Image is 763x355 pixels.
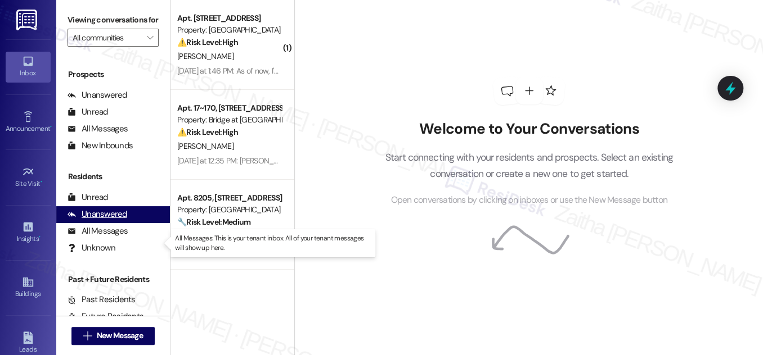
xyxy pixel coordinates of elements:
[68,225,128,237] div: All Messages
[368,149,690,181] p: Start connecting with your residents and prospects. Select an existing conversation or create a n...
[39,233,41,241] span: •
[177,12,281,24] div: Apt. [STREET_ADDRESS]
[147,33,153,42] i: 
[68,192,108,203] div: Unread
[68,242,115,254] div: Unknown
[177,127,238,137] strong: ⚠️ Risk Level: High
[68,208,127,220] div: Unanswered
[56,69,170,80] div: Prospects
[71,327,155,345] button: New Message
[16,10,39,30] img: ResiDesk Logo
[177,204,281,216] div: Property: [GEOGRAPHIC_DATA]
[6,217,51,248] a: Insights •
[177,102,281,114] div: Apt. 17~170, [STREET_ADDRESS]
[177,114,281,126] div: Property: Bridge at [GEOGRAPHIC_DATA]
[368,120,690,138] h2: Welcome to Your Conversations
[68,294,136,306] div: Past Residents
[41,178,42,186] span: •
[177,24,281,36] div: Property: [GEOGRAPHIC_DATA]
[6,162,51,193] a: Site Visit •
[68,11,159,29] label: Viewing conversations for
[73,29,141,47] input: All communities
[177,192,281,204] div: Apt. 8205, [STREET_ADDRESS]
[391,193,667,207] span: Open conversations by clicking on inboxes or use the New Message button
[177,37,238,47] strong: ⚠️ Risk Level: High
[56,171,170,183] div: Residents
[177,141,234,151] span: [PERSON_NAME]
[6,52,51,82] a: Inbox
[177,217,250,227] strong: 🔧 Risk Level: Medium
[6,272,51,303] a: Buildings
[68,140,133,152] div: New Inbounds
[175,234,371,253] p: All Messages: This is your tenant inbox. All of your tenant messages will show up here.
[56,274,170,285] div: Past + Future Residents
[68,106,108,118] div: Unread
[177,275,281,286] div: Apt. [STREET_ADDRESS][PERSON_NAME]
[50,123,52,131] span: •
[68,311,143,322] div: Future Residents
[83,331,92,340] i: 
[177,51,234,61] span: [PERSON_NAME]
[68,123,128,135] div: All Messages
[97,330,143,342] span: New Message
[68,89,127,101] div: Unanswered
